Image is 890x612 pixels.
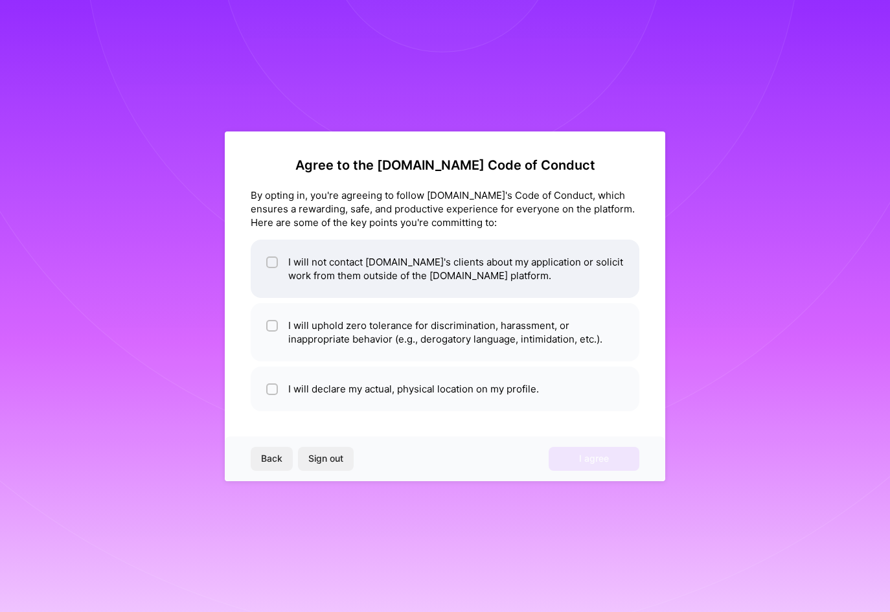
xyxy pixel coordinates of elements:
[251,303,639,361] li: I will uphold zero tolerance for discrimination, harassment, or inappropriate behavior (e.g., der...
[251,240,639,298] li: I will not contact [DOMAIN_NAME]'s clients about my application or solicit work from them outside...
[298,447,354,470] button: Sign out
[261,452,282,465] span: Back
[251,367,639,411] li: I will declare my actual, physical location on my profile.
[251,188,639,229] div: By opting in, you're agreeing to follow [DOMAIN_NAME]'s Code of Conduct, which ensures a rewardin...
[251,157,639,173] h2: Agree to the [DOMAIN_NAME] Code of Conduct
[251,447,293,470] button: Back
[308,452,343,465] span: Sign out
